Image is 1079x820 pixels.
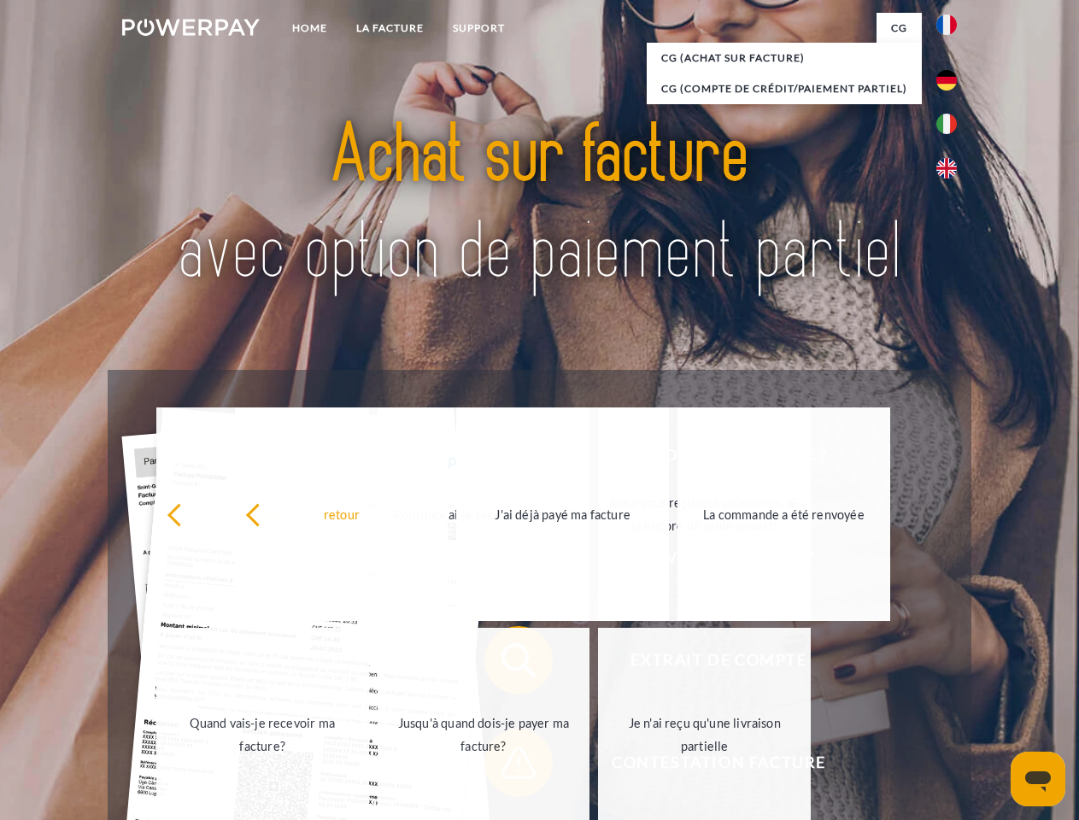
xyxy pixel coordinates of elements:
[936,114,957,134] img: it
[647,43,922,73] a: CG (achat sur facture)
[647,73,922,104] a: CG (Compte de crédit/paiement partiel)
[342,13,438,44] a: LA FACTURE
[167,712,359,758] div: Quand vais-je recevoir ma facture?
[877,13,922,44] a: CG
[388,712,580,758] div: Jusqu'à quand dois-je payer ma facture?
[936,70,957,91] img: de
[122,19,260,36] img: logo-powerpay-white.svg
[936,15,957,35] img: fr
[688,502,880,525] div: La commande a été renvoyée
[278,13,342,44] a: Home
[167,502,359,525] div: retour
[1011,752,1065,806] iframe: Bouton de lancement de la fenêtre de messagerie
[163,82,916,327] img: title-powerpay_fr.svg
[438,13,519,44] a: Support
[608,712,800,758] div: Je n'ai reçu qu'une livraison partielle
[466,502,659,525] div: J'ai déjà payé ma facture
[245,502,437,525] div: retour
[936,158,957,179] img: en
